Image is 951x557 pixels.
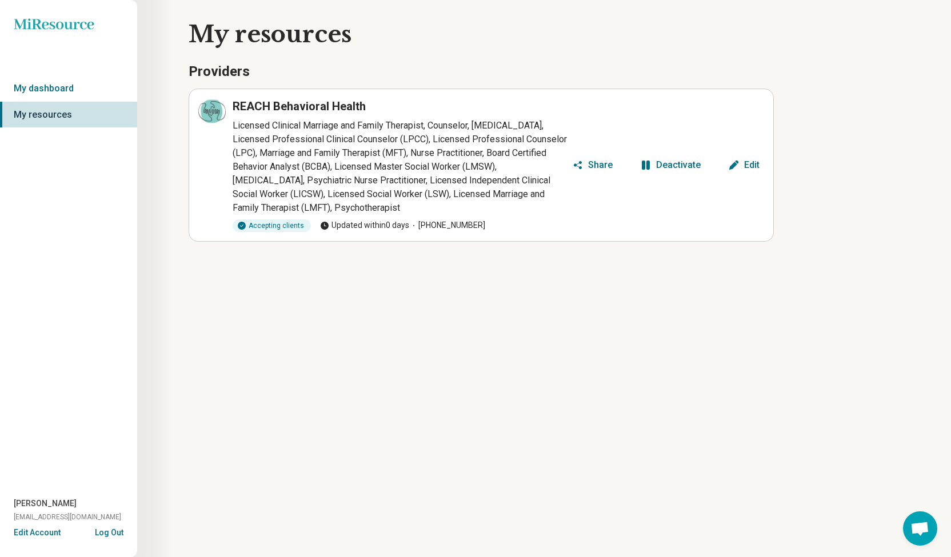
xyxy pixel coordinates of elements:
span: Updated within 0 days [320,219,409,231]
h3: REACH Behavioral Health [233,98,366,114]
h3: Providers [189,62,774,82]
div: Deactivate [656,161,701,170]
p: Licensed Clinical Marriage and Family Therapist, Counselor, [MEDICAL_DATA], Licensed Professional... [233,119,568,215]
button: Deactivate [636,156,705,174]
button: Log Out [95,527,123,536]
span: [EMAIL_ADDRESS][DOMAIN_NAME] [14,512,121,522]
a: Open chat [903,511,937,546]
h1: My resources [189,18,814,50]
button: Edit [724,156,764,174]
span: [PERSON_NAME] [14,498,77,510]
button: Edit Account [14,527,61,539]
span: [PHONE_NUMBER] [409,219,485,231]
button: Share [568,156,617,174]
div: Edit [744,161,760,170]
div: Accepting clients [233,219,311,232]
div: Share [588,161,613,170]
